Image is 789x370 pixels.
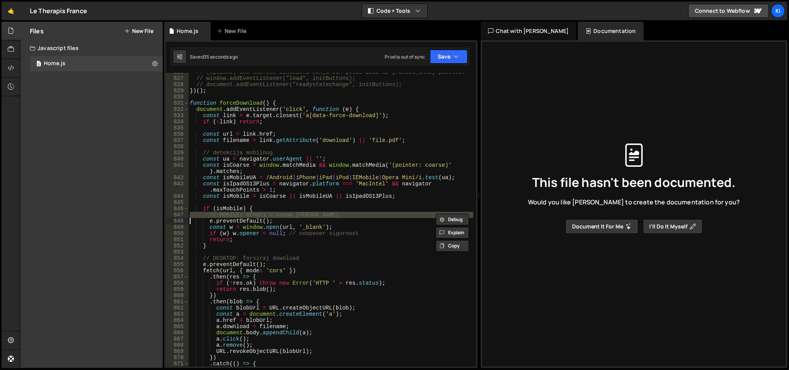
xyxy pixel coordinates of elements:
h2: Files [30,27,44,35]
div: 846 [166,206,189,212]
div: 856 [166,268,189,274]
div: 830 [166,94,189,100]
div: 850 [166,230,189,237]
span: Would you like [PERSON_NAME] to create the documentation for you? [528,198,740,206]
button: Document it for me [566,219,638,234]
div: 837 [166,137,189,144]
div: 862 [166,305,189,311]
a: 🤙 [2,2,21,20]
div: Prod is out of sync [385,54,425,60]
div: 845 [166,199,189,206]
div: 870 [166,354,189,361]
div: 832 [166,106,189,112]
div: 868 [166,342,189,348]
div: Chat with [PERSON_NAME] [481,22,577,40]
button: I’ll do it myself [643,219,703,234]
span: 0 [36,61,41,67]
div: 864 [166,317,189,323]
div: 853 [166,249,189,255]
div: 827 [166,75,189,81]
div: 861 [166,299,189,305]
div: 849 [166,224,189,230]
div: 841 [166,162,189,175]
div: 858 [166,280,189,286]
div: Documentation [578,22,643,40]
div: 834 [166,119,189,125]
div: 842 [166,175,189,181]
div: 847 [166,212,189,218]
div: 833 [166,112,189,119]
div: Home.js [177,27,198,35]
div: New File [217,27,249,35]
span: This file hasn't been documented. [532,176,736,188]
div: 867 [166,336,189,342]
div: Le Therapis France [30,6,87,16]
div: 866 [166,330,189,336]
div: 840 [166,156,189,162]
div: 838 [166,144,189,150]
div: 17128/47245.js [30,56,163,71]
div: Javascript files [21,40,163,56]
button: Copy [436,240,469,252]
div: 839 [166,150,189,156]
div: 828 [166,81,189,88]
div: 869 [166,348,189,354]
div: Home.js [44,60,65,67]
button: Explain [436,227,469,239]
button: Debug [436,214,469,225]
a: Ki [771,4,785,18]
button: Save [430,50,468,64]
div: 865 [166,323,189,330]
div: 843 [166,181,189,193]
button: New File [124,28,153,34]
button: Code + Tools [362,4,427,18]
div: 836 [166,131,189,137]
div: 851 [166,237,189,243]
div: 831 [166,100,189,106]
div: 871 [166,361,189,367]
div: 854 [166,255,189,261]
div: 848 [166,218,189,224]
div: 857 [166,274,189,280]
div: 35 seconds ago [204,54,238,60]
div: 863 [166,311,189,317]
div: 859 [166,286,189,292]
div: 844 [166,193,189,199]
a: Connect to Webflow [688,4,769,18]
div: 860 [166,292,189,299]
div: 855 [166,261,189,268]
div: Saved [190,54,238,60]
div: 829 [166,88,189,94]
div: 835 [166,125,189,131]
div: 852 [166,243,189,249]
